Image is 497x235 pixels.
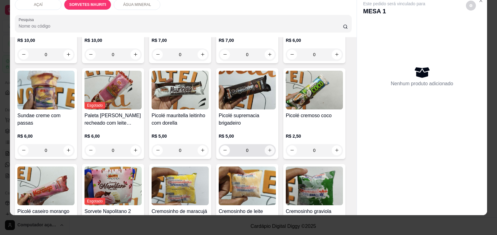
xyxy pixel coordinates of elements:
button: increase-product-quantity [198,145,207,155]
p: MESA 1 [363,7,425,16]
span: Esgotado [84,102,105,109]
img: product-image [219,71,276,109]
button: decrease-product-quantity [287,145,297,155]
h4: Cremosinho de leite condensado [219,208,276,223]
p: Nenhum produto adicionado [391,80,453,87]
p: R$ 6,00 [17,133,75,139]
input: Pesquisa [19,23,343,29]
button: increase-product-quantity [265,145,275,155]
img: product-image [152,166,209,205]
button: decrease-product-quantity [466,1,476,11]
p: R$ 7,00 [219,37,276,43]
button: decrease-product-quantity [153,145,163,155]
p: R$ 10,00 [17,37,75,43]
button: decrease-product-quantity [19,145,29,155]
img: product-image [286,71,343,109]
p: R$ 6,00 [286,37,343,43]
button: decrease-product-quantity [153,50,163,60]
p: ÁGUA MINERAL [123,2,151,7]
p: R$ 7,00 [152,37,209,43]
img: product-image [286,166,343,205]
button: decrease-product-quantity [287,50,297,60]
h4: Sorvete Napolitano 2 Litros [84,208,142,223]
p: R$ 6,00 [84,133,142,139]
h4: Paleta [PERSON_NAME] recheado com leite condensado [84,112,142,127]
button: increase-product-quantity [130,50,140,60]
h4: Picolé mauritella leitinho com dorella [152,112,209,127]
button: increase-product-quantity [265,50,275,60]
img: product-image [84,166,142,205]
h4: Cremosinho graviola [286,208,343,215]
h4: Picolé caseiro morango [17,208,75,215]
p: R$ 5,00 [219,133,276,139]
img: product-image [152,71,209,109]
label: Pesquisa [19,17,36,22]
button: increase-product-quantity [63,145,73,155]
p: SORVETES MAURITI [69,2,106,7]
img: product-image [84,71,142,109]
h4: Sundae creme com passas [17,112,75,127]
button: increase-product-quantity [198,50,207,60]
p: Este pedido será vinculado para [363,1,425,7]
h4: Picolé supremacia brigadeiro [219,112,276,127]
p: AÇAÍ [34,2,43,7]
p: R$ 2,50 [286,133,343,139]
button: increase-product-quantity [130,145,140,155]
button: decrease-product-quantity [86,145,96,155]
img: product-image [17,166,75,205]
img: product-image [219,166,276,205]
h4: Picolé cremoso coco [286,112,343,119]
button: increase-product-quantity [332,145,342,155]
p: R$ 10,00 [84,37,142,43]
img: product-image [17,71,75,109]
button: decrease-product-quantity [220,50,230,60]
h4: Cremosinho de maracujá [152,208,209,215]
p: R$ 5,00 [152,133,209,139]
button: decrease-product-quantity [220,145,230,155]
button: decrease-product-quantity [19,50,29,60]
button: increase-product-quantity [63,50,73,60]
span: Esgotado [84,198,105,205]
button: decrease-product-quantity [86,50,96,60]
button: increase-product-quantity [332,50,342,60]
